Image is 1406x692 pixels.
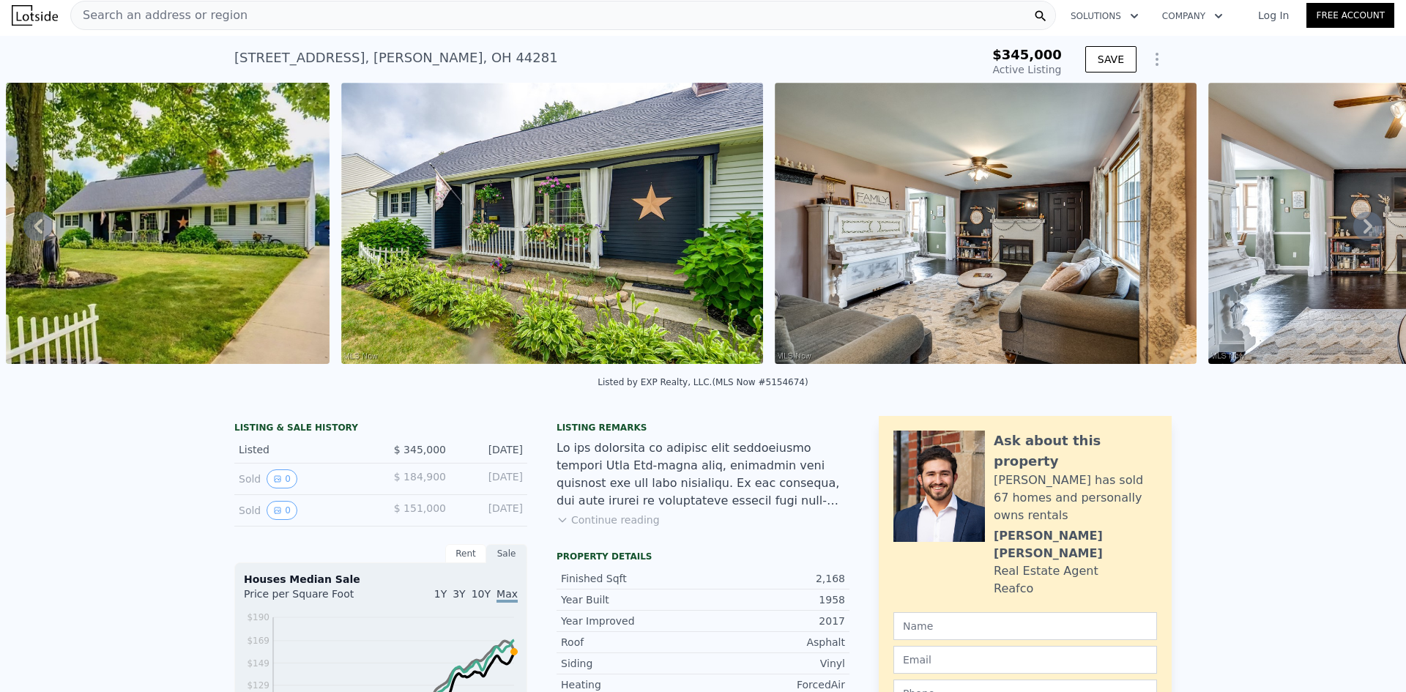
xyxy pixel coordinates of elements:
[703,677,845,692] div: ForcedAir
[267,501,297,520] button: View historical data
[994,562,1098,580] div: Real Estate Agent
[12,5,58,26] img: Lotside
[893,646,1157,674] input: Email
[472,588,491,600] span: 10Y
[1241,8,1306,23] a: Log In
[1085,46,1137,72] button: SAVE
[703,635,845,650] div: Asphalt
[394,444,446,455] span: $ 345,000
[994,527,1157,562] div: [PERSON_NAME] [PERSON_NAME]
[1142,45,1172,74] button: Show Options
[247,680,269,691] tspan: $129
[394,502,446,514] span: $ 151,000
[267,469,297,488] button: View historical data
[557,422,849,434] div: Listing remarks
[561,571,703,586] div: Finished Sqft
[994,431,1157,472] div: Ask about this property
[561,677,703,692] div: Heating
[994,580,1033,598] div: Reafco
[234,48,558,68] div: [STREET_ADDRESS] , [PERSON_NAME] , OH 44281
[244,572,518,587] div: Houses Median Sale
[992,47,1062,62] span: $345,000
[1150,3,1235,29] button: Company
[703,571,845,586] div: 2,168
[703,614,845,628] div: 2017
[247,658,269,669] tspan: $149
[561,614,703,628] div: Year Improved
[557,551,849,562] div: Property details
[341,83,763,364] img: Sale: 167690045 Parcel: 79748796
[234,422,527,436] div: LISTING & SALE HISTORY
[703,656,845,671] div: Vinyl
[6,83,330,364] img: Sale: 167690045 Parcel: 79748796
[458,442,523,457] div: [DATE]
[247,636,269,646] tspan: $169
[71,7,248,24] span: Search an address or region
[458,501,523,520] div: [DATE]
[394,471,446,483] span: $ 184,900
[239,501,369,520] div: Sold
[453,588,465,600] span: 3Y
[496,588,518,603] span: Max
[1306,3,1394,28] a: Free Account
[598,377,808,387] div: Listed by EXP Realty, LLC. (MLS Now #5154674)
[893,612,1157,640] input: Name
[445,544,486,563] div: Rent
[458,469,523,488] div: [DATE]
[703,592,845,607] div: 1958
[239,469,369,488] div: Sold
[557,513,660,527] button: Continue reading
[557,439,849,510] div: Lo ips dolorsita co adipisc elit seddoeiusmo tempori Utla Etd-magna aliq, enimadmin veni quisnost...
[1059,3,1150,29] button: Solutions
[561,656,703,671] div: Siding
[775,83,1197,364] img: Sale: 167690045 Parcel: 79748796
[994,472,1157,524] div: [PERSON_NAME] has sold 67 homes and personally owns rentals
[434,588,447,600] span: 1Y
[561,635,703,650] div: Roof
[561,592,703,607] div: Year Built
[993,64,1062,75] span: Active Listing
[244,587,381,610] div: Price per Square Foot
[486,544,527,563] div: Sale
[247,612,269,622] tspan: $190
[239,442,369,457] div: Listed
